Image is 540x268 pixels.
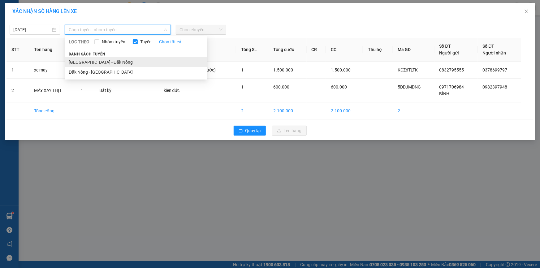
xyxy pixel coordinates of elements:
span: down [164,28,167,32]
b: Nhà xe Thiên Trung [25,5,56,42]
li: Đăk Nông - [GEOGRAPHIC_DATA] [65,67,207,77]
span: 600.000 [273,84,289,89]
th: CC [326,38,363,62]
td: 2.100.000 [326,102,363,119]
span: 1 [241,84,244,89]
span: 5DDJMDNG [398,84,421,89]
span: rollback [239,128,243,133]
span: 1.500.000 [273,67,293,72]
span: Tuyến [138,38,154,45]
td: 2 [393,102,434,119]
button: rollbackQuay lại [234,126,266,136]
li: [GEOGRAPHIC_DATA] - Đăk Nông [65,57,207,67]
th: Tổng SL [236,38,268,62]
h2: VP Nhận: VP Đắk Mil [32,44,149,83]
span: KCZ6TLTK [398,67,418,72]
img: logo.jpg [3,9,22,40]
a: Chọn tất cả [159,38,181,45]
button: uploadLên hàng [272,126,307,136]
span: close [524,9,529,14]
span: Số ĐT [483,44,495,49]
span: 0971706984 [439,84,464,89]
b: [DOMAIN_NAME] [83,5,149,15]
span: Chọn tuyến - nhóm tuyến [69,25,167,34]
span: Chọn chuyến [179,25,222,34]
span: BÍNH [439,91,450,96]
td: 2 [6,79,29,102]
span: 1.500.000 [331,67,351,72]
span: LỌC THEO [69,38,89,45]
th: Mã GD [393,38,434,62]
th: CR [307,38,326,62]
th: Tên hàng [29,38,76,62]
span: XÁC NHẬN SỐ HÀNG LÊN XE [12,8,77,14]
td: 1 [6,62,29,79]
span: 600.000 [331,84,347,89]
span: 0832795555 [439,67,464,72]
td: xe may [29,62,76,79]
td: 2 [236,102,268,119]
th: Tổng cước [268,38,307,62]
span: 0378699797 [483,67,508,72]
span: Người gửi [439,50,459,55]
span: 1 [241,67,244,72]
span: 1 [81,88,83,93]
td: 2.100.000 [268,102,307,119]
button: Close [518,3,535,20]
span: Người nhận [483,50,506,55]
span: Nhóm tuyến [99,38,128,45]
span: 0982397948 [483,84,508,89]
span: Danh sách tuyến [65,51,109,57]
td: Bất kỳ [94,79,122,102]
span: kiến đức [164,88,180,93]
td: Tổng cộng [29,102,76,119]
th: Thu hộ [363,38,393,62]
th: STT [6,38,29,62]
span: Số ĐT [439,44,451,49]
span: Quay lại [245,127,261,134]
td: MÁY XAY THỊT [29,79,76,102]
h2: CX6GIG6Q [3,44,50,54]
input: 14/09/2025 [13,26,51,33]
